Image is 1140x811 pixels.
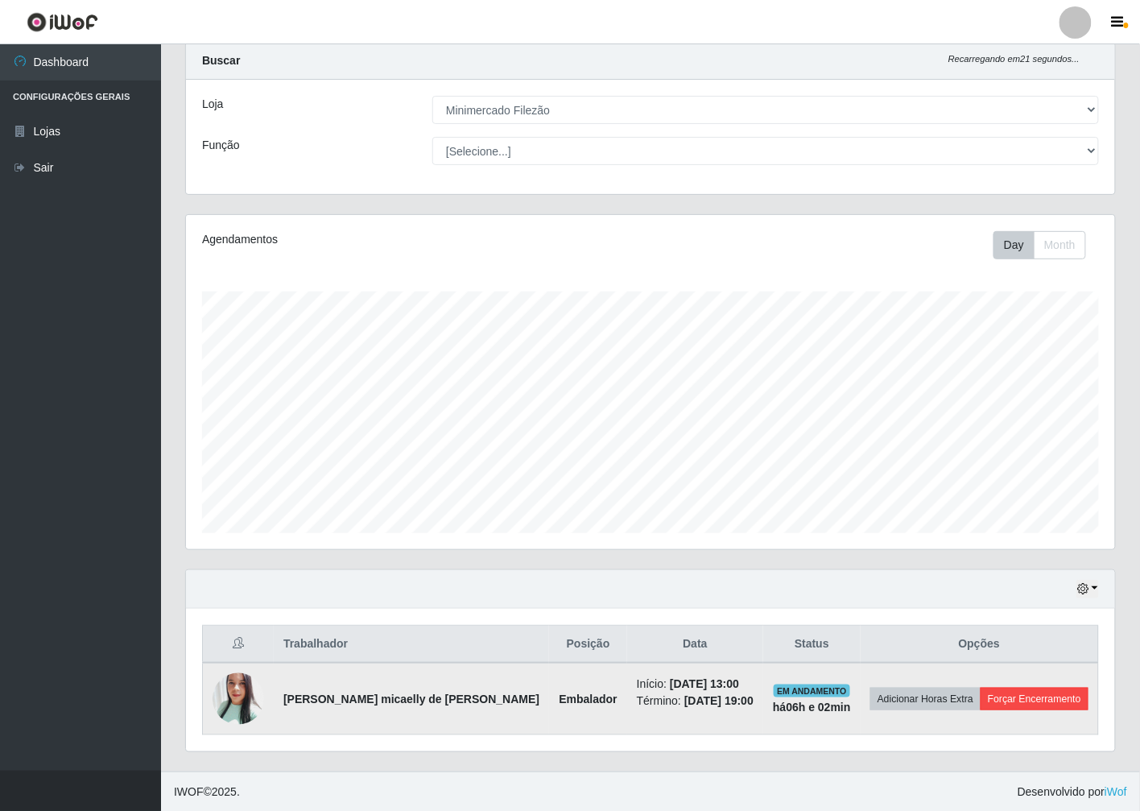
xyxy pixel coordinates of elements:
[549,626,626,664] th: Posição
[560,693,617,705] strong: Embalador
[174,785,204,798] span: IWOF
[202,137,240,154] label: Função
[637,693,754,710] li: Término:
[202,231,562,248] div: Agendamentos
[670,677,739,690] time: [DATE] 13:00
[763,626,861,664] th: Status
[627,626,763,664] th: Data
[773,701,851,714] strong: há 06 h e 02 min
[684,694,754,707] time: [DATE] 19:00
[1034,231,1086,259] button: Month
[637,676,754,693] li: Início:
[861,626,1099,664] th: Opções
[948,54,1080,64] i: Recarregando em 21 segundos...
[202,54,240,67] strong: Buscar
[993,231,1035,259] button: Day
[274,626,549,664] th: Trabalhador
[1105,785,1127,798] a: iWof
[1018,784,1127,801] span: Desenvolvido por
[774,685,850,697] span: EM ANDAMENTO
[213,668,264,730] img: 1748729241814.jpeg
[283,693,539,705] strong: [PERSON_NAME] micaelly de [PERSON_NAME]
[870,688,981,710] button: Adicionar Horas Extra
[174,784,240,801] span: © 2025 .
[202,96,223,113] label: Loja
[27,12,98,32] img: CoreUI Logo
[993,231,1099,259] div: Toolbar with button groups
[981,688,1088,710] button: Forçar Encerramento
[993,231,1086,259] div: First group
